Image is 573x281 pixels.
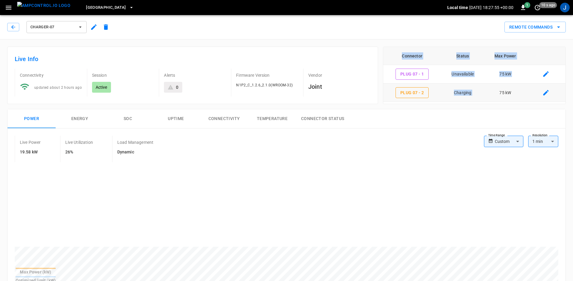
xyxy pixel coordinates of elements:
[65,139,93,145] p: Live Utilization
[308,82,371,91] h6: Joint
[441,65,484,84] td: Unavailable
[17,2,70,9] img: ampcontrol.io logo
[236,83,293,87] span: N1P2_C_1.2.6_2.1.0(WROOM-32)
[30,24,75,31] span: Charger-07
[92,72,154,78] p: Session
[65,149,93,156] h6: 26%
[248,109,296,128] button: Temperature
[484,84,526,102] td: 75 kW
[488,133,505,138] label: Time Range
[504,22,566,33] button: Remote Commands
[441,47,484,65] th: Status
[117,149,153,156] h6: Dynamic
[484,47,526,65] th: Max Power
[441,84,484,102] td: Charging
[96,84,107,90] p: Active
[504,22,566,33] div: remote commands options
[528,136,558,147] div: 1 min
[396,87,429,98] button: Plug 07 - 2
[383,47,565,102] table: connector table
[469,5,513,11] p: [DATE] 18:27:55 +00:00
[176,84,178,90] div: 0
[20,139,41,145] p: Live Power
[532,133,547,138] label: Resolution
[560,3,570,12] div: profile-icon
[296,109,349,128] button: Connector Status
[34,85,82,90] span: updated about 2 hours ago
[56,109,104,128] button: Energy
[484,65,526,84] td: 75 kW
[152,109,200,128] button: Uptime
[164,72,226,78] p: Alerts
[20,72,82,78] p: Connectivity
[20,149,41,156] h6: 19.58 kW
[200,109,248,128] button: Connectivity
[236,72,298,78] p: Firmware Version
[86,4,126,11] span: [GEOGRAPHIC_DATA]
[84,2,136,14] button: [GEOGRAPHIC_DATA]
[308,72,371,78] p: Vendor
[533,3,542,12] button: set refresh interval
[524,2,530,8] span: 1
[383,47,441,65] th: Connector
[396,69,429,80] button: Plug 07 - 1
[539,2,557,8] span: 10 s ago
[8,109,56,128] button: Power
[104,109,152,128] button: SOC
[447,5,468,11] p: Local time
[117,139,153,145] p: Load Management
[495,136,523,147] div: Custom
[26,21,87,33] button: Charger-07
[15,54,371,64] h6: Live Info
